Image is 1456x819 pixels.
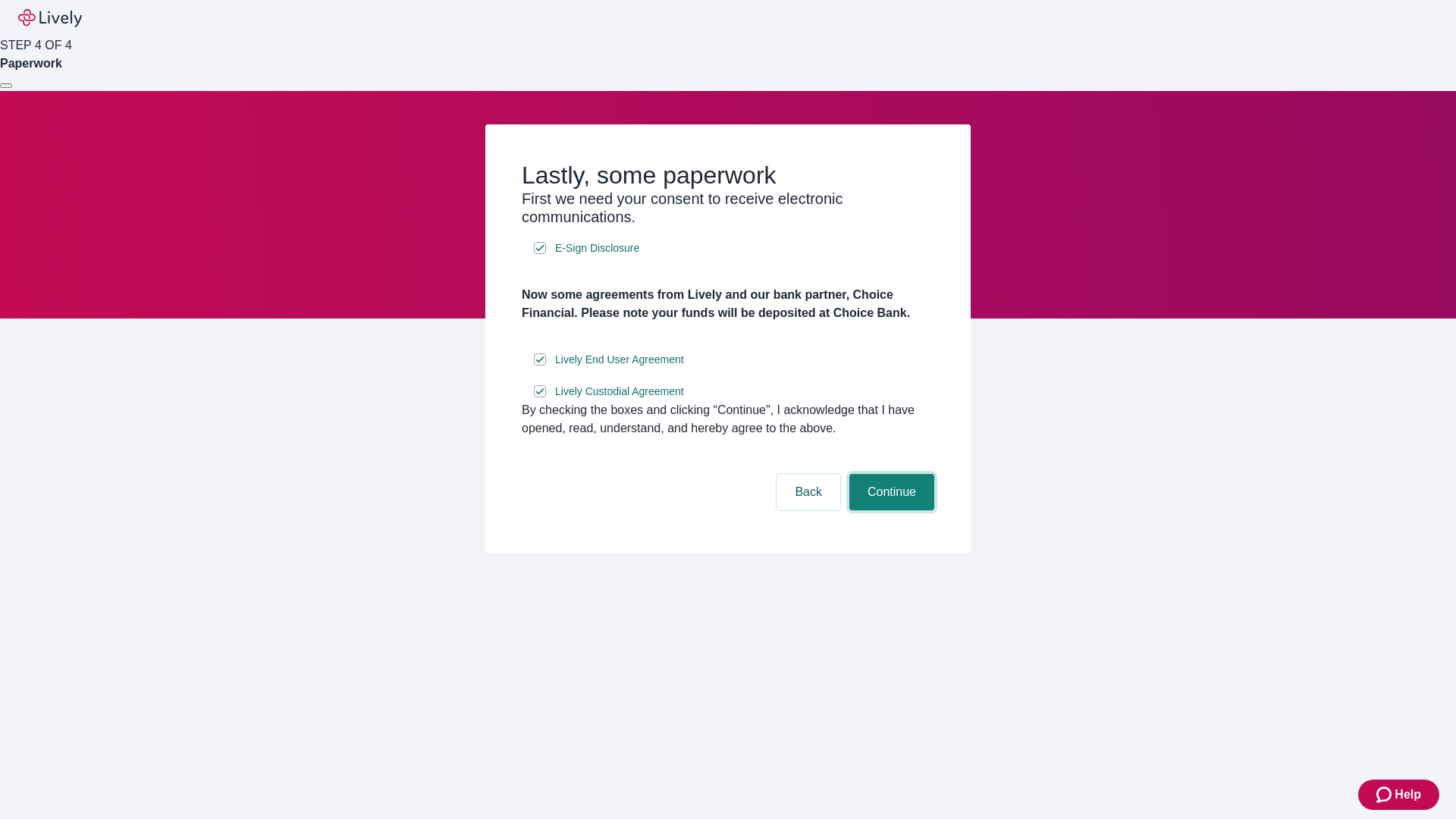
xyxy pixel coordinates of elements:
span: E-Sign Disclosure [555,240,639,256]
div: By checking the boxes and clicking “Continue", I acknowledge that I have opened, read, understand... [522,401,934,438]
a: e-sign disclosure document [552,350,687,369]
h2: Lastly, some paperwork [522,161,934,190]
button: Continue [849,474,934,510]
h4: Now some agreements from Lively and our bank partner, Choice Financial. Please note your funds wi... [522,286,934,322]
a: e-sign disclosure document [552,239,642,258]
a: e-sign disclosure document [552,382,687,401]
span: Help [1395,786,1421,804]
h3: First we need your consent to receive electronic communications. [522,190,934,226]
button: Zendesk support iconHelp [1358,780,1439,810]
img: Lively [18,9,82,27]
span: Lively End User Agreement [555,352,684,368]
button: Back [777,474,840,510]
svg: Zendesk support icon [1376,786,1395,804]
span: Lively Custodial Agreement [555,384,684,400]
